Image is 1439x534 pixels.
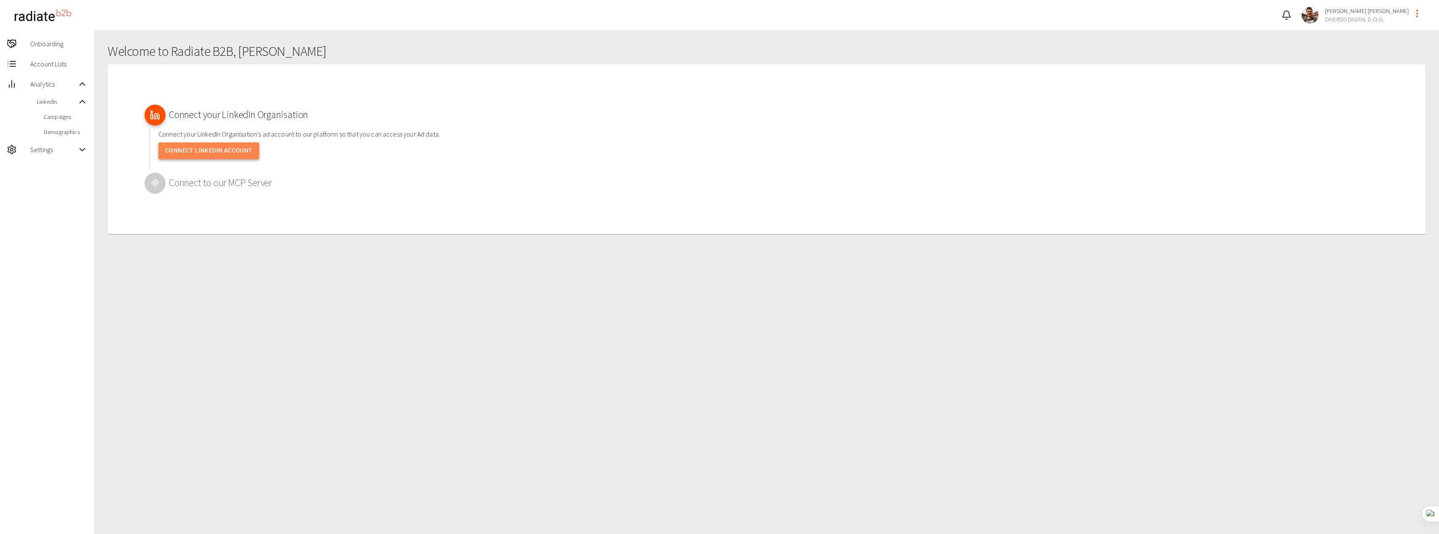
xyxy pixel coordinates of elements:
[1302,7,1318,24] img: f96e2ba6e01c946ca7b6305cc073318d
[30,39,87,49] span: Onboarding
[30,59,87,69] span: Account Lists
[37,97,77,106] span: LinkedIn
[30,79,77,89] span: Analytics
[169,109,443,121] h2: Connect your LinkedIn Organisation
[169,177,443,189] h2: Connect to our MCP Server
[44,113,87,121] span: Campaigns
[44,128,87,136] span: Demographics
[1325,15,1409,24] span: DIVERSIS DIGITAL D.O.O.
[1409,5,1426,22] button: profile-menu
[1325,7,1409,15] span: [PERSON_NAME] [PERSON_NAME]
[158,129,440,139] p: Connect your LinkedIn Organisation's ad account to our platform so that you can access your Ad data.
[158,142,259,159] a: Connect LinkedIn Account
[30,145,77,155] span: Settings
[10,6,75,25] img: radiateb2b_logo_black.png
[108,44,1426,59] h1: Welcome to Radiate B2B, [PERSON_NAME]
